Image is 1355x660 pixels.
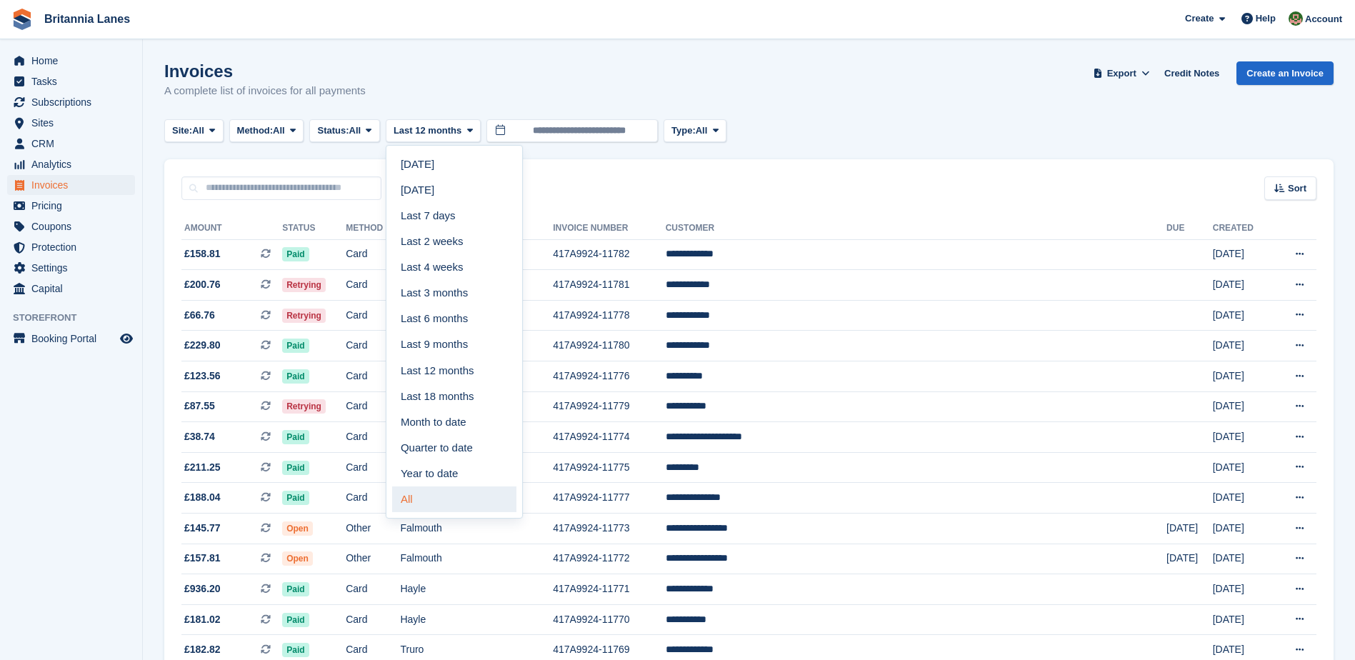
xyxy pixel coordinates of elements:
a: Last 18 months [392,384,516,409]
span: £66.76 [184,308,215,323]
span: All [349,124,361,138]
span: Analytics [31,154,117,174]
span: Sites [31,113,117,133]
td: 417A9924-11773 [553,514,666,544]
td: Card [346,604,400,635]
th: Amount [181,217,282,240]
span: £158.81 [184,246,221,261]
td: [DATE] [1213,544,1273,574]
span: £157.81 [184,551,221,566]
td: [DATE] [1213,483,1273,514]
span: £229.80 [184,338,221,353]
button: Method: All [229,119,304,143]
span: Status: [317,124,349,138]
a: menu [7,258,135,278]
span: Sort [1288,181,1306,196]
a: menu [7,329,135,349]
span: Subscriptions [31,92,117,112]
span: Home [31,51,117,71]
span: Paid [282,613,309,627]
a: menu [7,216,135,236]
th: Method [346,217,400,240]
th: Customer [666,217,1166,240]
a: menu [7,134,135,154]
span: £145.77 [184,521,221,536]
td: Other [346,544,400,574]
td: [DATE] [1166,514,1213,544]
span: Settings [31,258,117,278]
a: Preview store [118,330,135,347]
td: Hayle [400,574,553,605]
img: Sam Wooldridge [1289,11,1303,26]
span: Paid [282,247,309,261]
th: Invoice Number [553,217,666,240]
td: 417A9924-11780 [553,331,666,361]
span: £188.04 [184,490,221,505]
td: [DATE] [1213,331,1273,361]
td: Card [346,483,400,514]
span: Booking Portal [31,329,117,349]
span: £123.56 [184,369,221,384]
span: Site: [172,124,192,138]
td: Other [346,514,400,544]
th: Due [1166,217,1213,240]
h1: Invoices [164,61,366,81]
a: menu [7,71,135,91]
button: Site: All [164,119,224,143]
td: [DATE] [1213,239,1273,270]
span: Export [1107,66,1136,81]
span: Paid [282,643,309,657]
span: Help [1256,11,1276,26]
td: 417A9924-11775 [553,452,666,483]
a: All [392,486,516,512]
a: Britannia Lanes [39,7,136,31]
span: CRM [31,134,117,154]
span: Paid [282,461,309,475]
span: Pricing [31,196,117,216]
a: [DATE] [392,177,516,203]
td: 417A9924-11772 [553,544,666,574]
a: menu [7,113,135,133]
td: 417A9924-11779 [553,391,666,422]
span: Retrying [282,309,326,323]
span: £936.20 [184,581,221,596]
span: Create [1185,11,1214,26]
td: 417A9924-11776 [553,361,666,392]
span: Paid [282,582,309,596]
button: Status: All [309,119,379,143]
span: Retrying [282,399,326,414]
td: Card [346,391,400,422]
td: Card [346,270,400,301]
td: Card [346,574,400,605]
td: 417A9924-11774 [553,422,666,453]
a: menu [7,92,135,112]
span: All [273,124,285,138]
button: Type: All [664,119,726,143]
span: Paid [282,339,309,353]
td: [DATE] [1213,514,1273,544]
td: [DATE] [1213,574,1273,605]
a: Last 4 weeks [392,254,516,280]
span: All [192,124,204,138]
span: £211.25 [184,460,221,475]
span: Coupons [31,216,117,236]
span: Retrying [282,278,326,292]
span: £200.76 [184,277,221,292]
span: Storefront [13,311,142,325]
span: Method: [237,124,274,138]
span: Capital [31,279,117,299]
td: 417A9924-11777 [553,483,666,514]
span: £38.74 [184,429,215,444]
span: Paid [282,491,309,505]
span: Last 12 months [394,124,461,138]
span: Protection [31,237,117,257]
a: Last 2 weeks [392,229,516,254]
a: Last 6 months [392,306,516,332]
a: Last 3 months [392,280,516,306]
a: menu [7,154,135,174]
a: menu [7,175,135,195]
td: [DATE] [1213,300,1273,331]
th: Status [282,217,346,240]
td: Card [346,239,400,270]
th: Created [1213,217,1273,240]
